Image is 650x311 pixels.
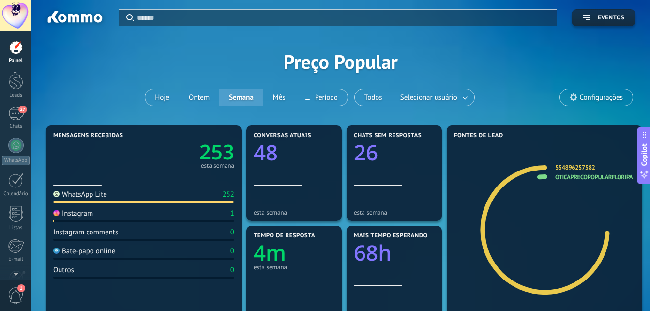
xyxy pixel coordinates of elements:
[639,144,649,166] span: Copilot
[598,15,624,21] span: Eventos
[263,89,295,106] button: Mês
[145,89,179,106] button: Hoje
[555,163,595,171] a: 554896257582
[53,248,60,254] img: Bate-papo online
[144,138,234,166] a: 253
[2,225,30,231] div: Listas
[53,191,60,197] img: WhatsApp Lite
[222,190,234,199] div: 252
[392,89,474,106] button: Selecionar usuário
[53,210,60,216] img: Instagram
[2,124,30,130] div: Chats
[398,91,459,104] span: Selecionar usuário
[219,89,263,106] button: Semana
[555,173,633,181] a: oticaprecopopularfloripa
[254,138,278,167] text: 48
[2,58,30,64] div: Painel
[580,93,623,102] span: Configurações
[295,89,348,106] button: Período
[254,264,334,271] div: esta semana
[53,247,115,256] div: Bate-papo online
[230,209,234,218] div: 1
[572,9,635,26] button: Eventos
[454,132,503,139] span: Fontes de lead
[354,233,428,239] span: Mais tempo esperando
[53,265,74,275] div: Outros
[254,238,286,267] text: 4m
[354,238,392,267] text: 68h
[230,265,234,275] div: 0
[354,138,378,167] text: 26
[53,190,107,199] div: WhatsApp Lite
[53,228,118,237] div: Instagram comments
[254,209,334,216] div: esta semana
[254,233,315,239] span: Tempo de resposta
[53,132,123,139] span: Mensagens recebidas
[354,238,435,267] a: 68h
[2,93,30,99] div: Leads
[2,156,30,165] div: WhatsApp
[230,247,234,256] div: 0
[230,228,234,237] div: 0
[254,132,311,139] span: Conversas atuais
[17,284,25,292] span: 1
[18,106,27,113] span: 27
[354,209,435,216] div: esta semana
[179,89,219,106] button: Ontem
[355,89,392,106] button: Todos
[201,163,234,168] div: esta semana
[2,256,30,263] div: E-mail
[2,191,30,197] div: Calendário
[53,209,93,218] div: Instagram
[354,132,422,139] span: Chats sem respostas
[199,138,234,166] text: 253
